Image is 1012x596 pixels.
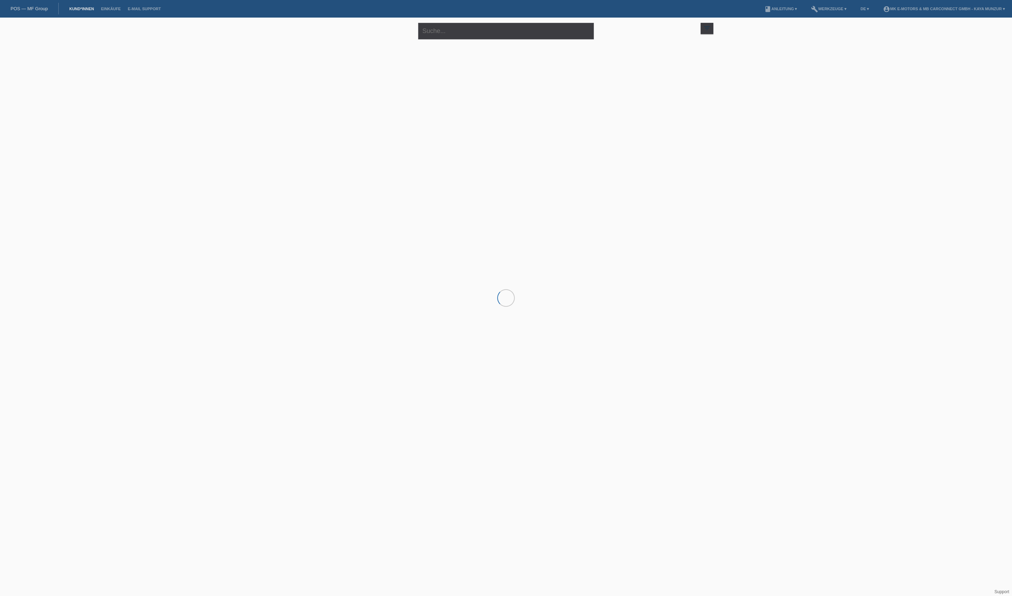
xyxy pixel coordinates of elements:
a: Kund*innen [66,7,97,11]
i: book [764,6,771,13]
input: Suche... [418,23,594,39]
a: bookAnleitung ▾ [761,7,800,11]
a: DE ▾ [857,7,872,11]
a: Support [994,589,1009,594]
i: build [811,6,818,13]
i: filter_list [703,24,711,32]
a: Einkäufe [97,7,124,11]
a: POS — MF Group [11,6,48,11]
a: buildWerkzeuge ▾ [807,7,850,11]
i: account_circle [883,6,890,13]
a: E-Mail Support [124,7,164,11]
a: account_circleMK E-MOTORS & MB CarConnect GmbH - Kaya Munzur ▾ [880,7,1008,11]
